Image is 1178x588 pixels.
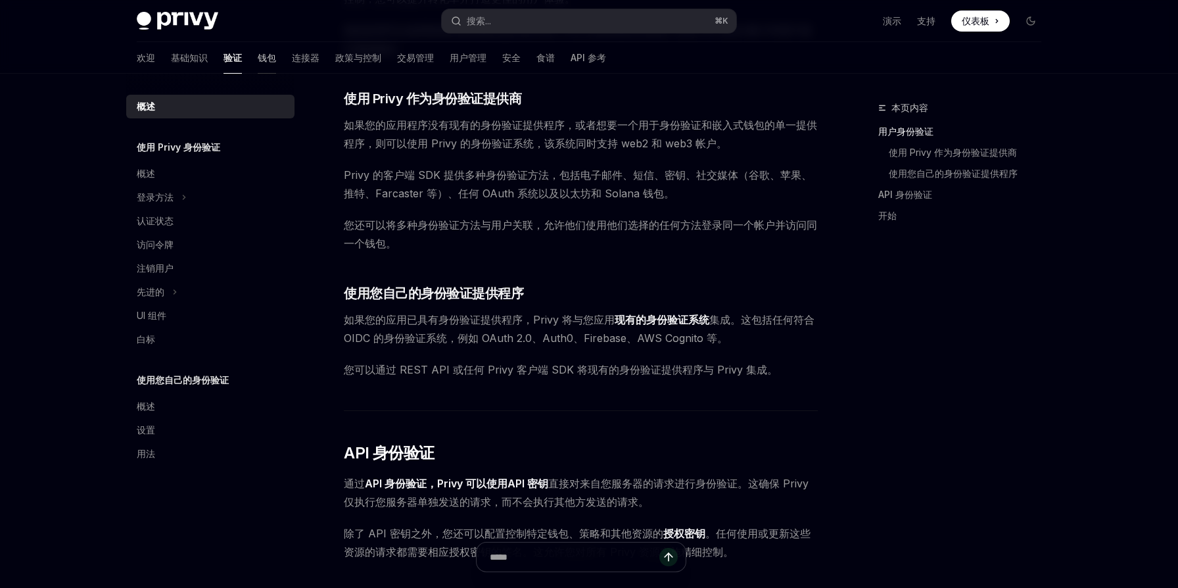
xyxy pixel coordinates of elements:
[889,147,1017,158] font: 使用 Privy 作为身份验证提供商
[137,239,174,250] font: 访问令牌
[450,42,486,74] a: 用户管理
[502,52,521,63] font: 安全
[467,15,491,26] font: 搜索...
[137,333,155,345] font: 白标
[126,95,294,118] a: 概述
[224,42,242,74] a: 验证
[878,189,932,200] font: API 身份验证
[126,304,294,328] a: UI 组件
[137,262,174,274] font: 注销用户
[917,14,935,28] a: 支持
[344,443,434,462] font: API 身份验证
[344,313,615,326] font: 如果您的应用已具有身份验证提供程序，Privy 将与您应用
[442,9,736,33] button: 搜索...⌘K
[126,395,294,418] a: 概述
[137,401,155,412] font: 概述
[137,191,174,203] font: 登录方法
[365,477,507,490] font: API 身份验证，Privy 可以使用
[502,42,521,74] a: 安全
[536,42,555,74] a: 食谱
[878,210,897,221] font: 开始
[615,313,709,326] font: 现有的身份验证系统
[137,286,164,297] font: 先进的
[126,280,294,304] button: 先进的
[126,442,294,466] a: 用法
[335,52,381,63] font: 政策与控制
[344,118,817,150] font: 如果您的应用程序没有现有的身份验证提供程序，或者想要一个用于身份验证和嵌入式钱包的单一提供程序，则可以使用 Privy 的身份验证系统，该系统同时支持 web2 和 web3 帐户。
[126,233,294,257] a: 访问令牌
[344,218,817,250] font: 您还可以将多种身份验证方法与用户关联，允许他们使用他们选择的任何方法登录同一个帐户并访问同一个钱包。
[137,141,220,153] font: 使用 Privy 身份验证
[450,52,486,63] font: 用户管理
[292,42,319,74] a: 连接器
[1020,11,1041,32] button: 切换暗模式
[292,52,319,63] font: 连接器
[917,15,935,26] font: 支持
[126,162,294,185] a: 概述
[344,477,365,490] font: 通过
[962,15,989,26] font: 仪表板
[224,52,242,63] font: 验证
[536,52,555,63] font: 食谱
[137,448,155,459] font: 用法
[137,310,166,321] font: UI 组件
[715,16,722,26] font: ⌘
[344,285,523,301] font: 使用您自己的身份验证提供程序
[137,101,155,112] font: 概述
[615,313,709,327] a: 现有的身份验证系统
[891,102,928,113] font: 本页内容
[137,168,155,179] font: 概述
[171,42,208,74] a: 基础知识
[659,548,678,566] button: 发送消息
[878,163,1052,184] a: 使用您自己的身份验证提供程序
[258,52,276,63] font: 钱包
[878,121,1052,142] a: 用户身份验证
[883,15,901,26] font: 演示
[397,52,434,63] font: 交易管理
[878,126,933,137] font: 用户身份验证
[126,209,294,233] a: 认证状态
[951,11,1010,32] a: 仪表板
[397,42,434,74] a: 交易管理
[137,424,155,435] font: 设置
[126,328,294,351] a: 白标
[344,363,778,376] font: 您可以通过 REST API 或任何 Privy 客户端 SDK 将现有的身份验证提供程序与 Privy 集成。
[490,543,659,572] input: 提问...
[137,215,174,226] font: 认证状态
[137,374,229,385] font: 使用您自己的身份验证
[344,168,812,200] font: Privy 的客户端 SDK 提供多种身份验证方法，包括电子邮件、短信、密钥、社交媒体（谷歌、苹果、推特、Farcaster 等）、任何 OAuth 系统以及以太坊和 Solana 钱包。
[878,184,1052,205] a: API 身份验证
[722,16,728,26] font: K
[878,142,1052,163] a: 使用 Privy 作为身份验证提供商
[878,205,1052,226] a: 开始
[126,185,294,209] button: 登录方法
[344,527,663,540] font: 除了 API 密钥之外，您还可以配置控制特定钱包、策略和其他资源的
[258,42,276,74] a: 钱包
[137,12,218,30] img: 深色标志
[571,52,606,63] font: API 参考
[335,42,381,74] a: 政策与控制
[571,42,606,74] a: API 参考
[126,257,294,280] a: 注销用户
[883,14,901,28] a: 演示
[548,477,738,490] font: 直接对来自您服务器的请求进行身份验证
[137,52,155,63] font: 欢迎
[137,42,155,74] a: 欢迎
[663,527,705,540] font: 授权密钥
[171,52,208,63] font: 基础知识
[126,418,294,442] a: 设置
[889,168,1018,179] font: 使用您自己的身份验证提供程序
[507,477,548,490] font: API 密钥
[344,91,521,107] font: 使用 Privy 作为身份验证提供商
